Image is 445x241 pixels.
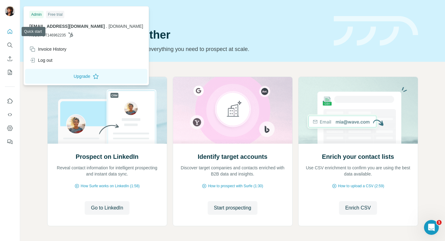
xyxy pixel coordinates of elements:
[85,201,129,215] button: Go to LinkedIn
[5,53,15,64] button: Enrich CSV
[339,201,377,215] button: Enrich CSV
[338,183,384,189] span: How to upload a CSV (2:59)
[47,45,326,53] p: Pick your starting point and we’ll provide everything you need to prospect at scale.
[208,183,263,189] span: How to prospect with Surfe (1:30)
[208,201,257,215] button: Start prospecting
[5,26,15,37] button: Quick start
[198,152,268,161] h2: Identify target accounts
[5,95,15,107] button: Use Surfe on LinkedIn
[5,123,15,134] button: Dashboard
[424,220,439,235] iframe: Intercom live chat
[173,77,293,144] img: Identify target accounts
[29,46,66,52] div: Invoice History
[106,24,107,29] span: .
[214,204,251,212] span: Start prospecting
[108,24,143,29] span: [DOMAIN_NAME]
[5,136,15,147] button: Feedback
[54,165,161,177] p: Reveal contact information for intelligent prospecting and instant data sync.
[25,69,147,84] button: Upgrade
[322,152,394,161] h2: Enrich your contact lists
[47,77,167,144] img: Prospect on LinkedIn
[46,11,64,18] div: Free trial
[305,165,412,177] p: Use CSV enrichment to confirm you are using the best data available.
[29,24,105,29] span: [EMAIL_ADDRESS][DOMAIN_NAME]
[298,77,418,144] img: Enrich your contact lists
[76,152,138,161] h2: Prospect on LinkedIn
[81,183,140,189] span: How Surfe works on LinkedIn (1:58)
[5,109,15,120] button: Use Surfe API
[437,220,442,225] span: 1
[47,11,326,18] div: Quick start
[29,57,53,63] div: Log out
[345,204,371,212] span: Enrich CSV
[91,204,123,212] span: Go to LinkedIn
[47,29,326,41] h1: Let’s prospect together
[29,11,44,18] div: Admin
[5,6,15,16] img: Avatar
[334,16,418,46] img: banner
[179,165,286,177] p: Discover target companies and contacts enriched with B2B data and insights.
[5,67,15,78] button: My lists
[29,32,66,38] span: HUBSPOT146962235
[5,40,15,51] button: Search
